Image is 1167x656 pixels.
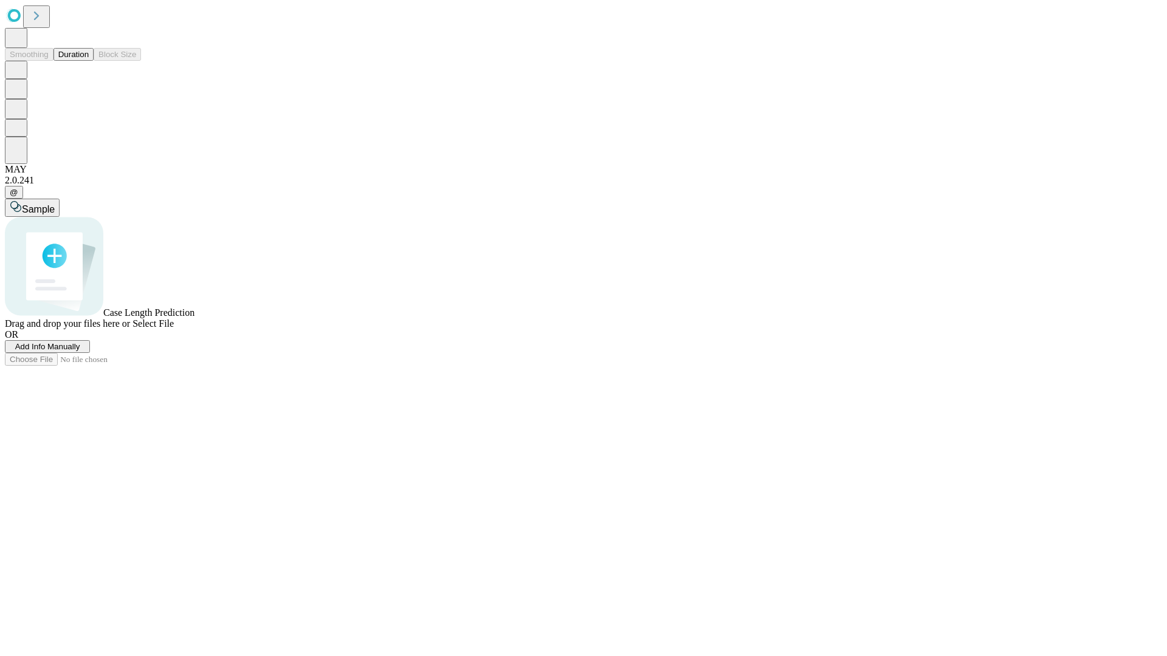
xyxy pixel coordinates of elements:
[5,48,53,61] button: Smoothing
[5,164,1162,175] div: MAY
[5,199,60,217] button: Sample
[5,340,90,353] button: Add Info Manually
[133,318,174,329] span: Select File
[5,329,18,340] span: OR
[15,342,80,351] span: Add Info Manually
[5,186,23,199] button: @
[5,318,130,329] span: Drag and drop your files here or
[22,204,55,214] span: Sample
[10,188,18,197] span: @
[103,307,194,318] span: Case Length Prediction
[94,48,141,61] button: Block Size
[5,175,1162,186] div: 2.0.241
[53,48,94,61] button: Duration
